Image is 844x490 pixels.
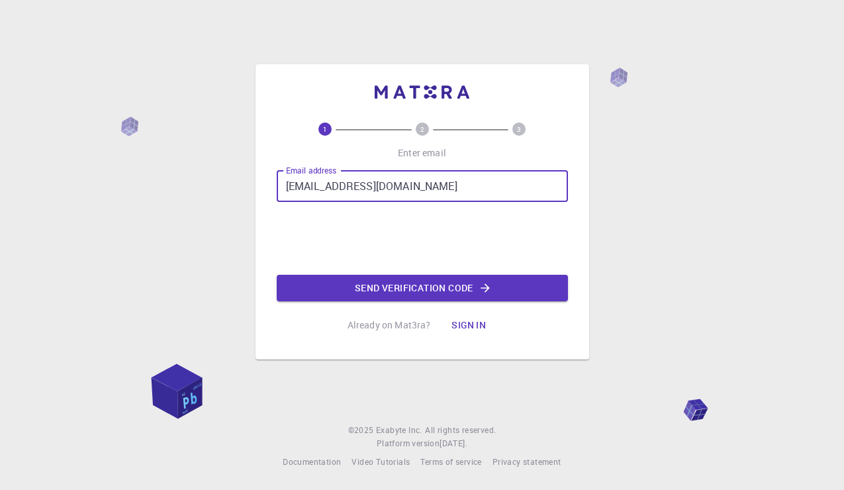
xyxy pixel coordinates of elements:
[283,456,341,469] a: Documentation
[398,146,446,160] p: Enter email
[517,124,521,134] text: 3
[492,456,561,467] span: Privacy statement
[377,437,440,450] span: Platform version
[420,456,481,469] a: Terms of service
[352,456,410,469] a: Video Tutorials
[352,456,410,467] span: Video Tutorials
[376,424,422,435] span: Exabyte Inc.
[492,456,561,469] a: Privacy statement
[420,124,424,134] text: 2
[283,456,341,467] span: Documentation
[277,275,568,301] button: Send verification code
[440,438,467,448] span: [DATE] .
[441,312,496,338] button: Sign in
[420,456,481,467] span: Terms of service
[286,165,336,176] label: Email address
[348,424,376,437] span: © 2025
[348,318,431,332] p: Already on Mat3ra?
[425,424,496,437] span: All rights reserved.
[376,424,422,437] a: Exabyte Inc.
[440,437,467,450] a: [DATE].
[322,213,523,264] iframe: reCAPTCHA
[323,124,327,134] text: 1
